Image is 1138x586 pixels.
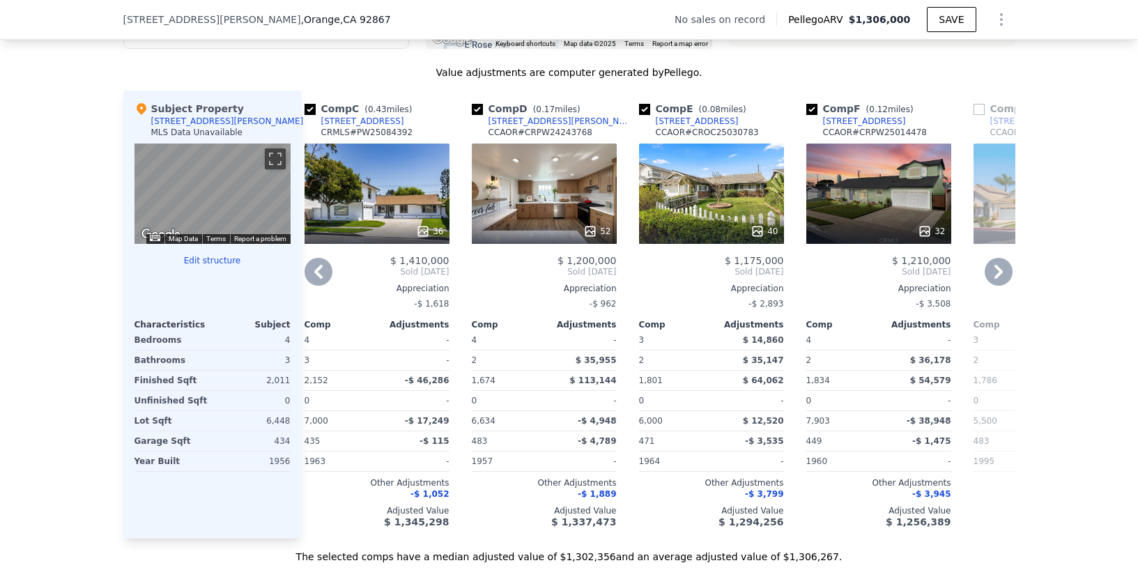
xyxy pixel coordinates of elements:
[743,335,784,345] span: $ 14,860
[639,102,752,116] div: Comp E
[990,116,1073,127] div: [STREET_ADDRESS]
[639,266,784,277] span: Sold [DATE]
[882,391,951,410] div: -
[134,371,210,390] div: Finished Sqft
[639,505,784,516] div: Adjusted Value
[489,116,633,127] div: [STREET_ADDRESS][PERSON_NAME]
[410,489,449,499] span: -$ 1,052
[215,452,291,471] div: 1956
[213,319,291,330] div: Subject
[806,350,876,370] div: 2
[639,319,712,330] div: Comp
[123,13,301,26] span: [STREET_ADDRESS][PERSON_NAME]
[806,102,919,116] div: Comp F
[912,489,951,499] span: -$ 3,945
[134,411,210,431] div: Lot Sqft
[305,452,374,471] div: 1963
[861,105,919,114] span: ( miles)
[564,40,616,47] span: Map data ©2025
[743,376,784,385] span: $ 64,062
[305,505,449,516] div: Adjusted Value
[472,319,544,330] div: Comp
[305,376,328,385] span: 2,152
[472,116,633,127] a: [STREET_ADDRESS][PERSON_NAME]
[974,335,979,345] span: 3
[390,255,449,266] span: $ 1,410,000
[472,283,617,294] div: Appreciation
[134,144,291,244] div: Street View
[806,283,951,294] div: Appreciation
[907,416,951,426] span: -$ 38,948
[215,330,291,350] div: 4
[215,371,291,390] div: 2,011
[472,477,617,488] div: Other Adjustments
[639,376,663,385] span: 1,801
[806,376,830,385] span: 1,834
[472,376,495,385] span: 1,674
[714,391,784,410] div: -
[380,452,449,471] div: -
[472,416,495,426] span: 6,634
[380,350,449,370] div: -
[987,6,1015,33] button: Show Options
[134,102,244,116] div: Subject Property
[748,299,783,309] span: -$ 2,893
[151,127,243,138] div: MLS Data Unavailable
[380,330,449,350] div: -
[712,319,784,330] div: Adjustments
[265,148,286,169] button: Toggle fullscreen view
[305,116,404,127] a: [STREET_ADDRESS]
[420,436,449,446] span: -$ 115
[429,31,475,49] a: Open this area in Google Maps (opens a new window)
[472,335,477,345] span: 4
[788,13,849,26] span: Pellego ARV
[305,283,449,294] div: Appreciation
[823,116,906,127] div: [STREET_ADDRESS]
[974,319,1046,330] div: Comp
[134,431,210,451] div: Garage Sqft
[305,335,310,345] span: 4
[990,127,1095,138] div: CCAOR # CRPW25157648
[305,396,310,406] span: 0
[547,391,617,410] div: -
[340,14,391,25] span: , CA 92867
[547,330,617,350] div: -
[321,116,404,127] div: [STREET_ADDRESS]
[472,350,541,370] div: 2
[639,416,663,426] span: 6,000
[377,319,449,330] div: Adjustments
[886,516,951,527] span: $ 1,256,389
[305,477,449,488] div: Other Adjustments
[806,477,951,488] div: Other Adjustments
[472,396,477,406] span: 0
[414,299,449,309] span: -$ 1,618
[974,505,1118,516] div: Adjusted Value
[206,235,226,242] a: Terms
[536,105,555,114] span: 0.17
[123,539,1015,564] div: The selected comps have a median adjusted value of $1,302,356 and an average adjusted value of $1...
[806,335,812,345] span: 4
[123,65,1015,79] div: Value adjustments are computer generated by Pellego .
[693,105,752,114] span: ( miles)
[215,431,291,451] div: 434
[472,505,617,516] div: Adjusted Value
[489,127,593,138] div: CCAOR # CRPW24243768
[215,350,291,370] div: 3
[151,116,304,127] div: [STREET_ADDRESS][PERSON_NAME]
[138,226,184,244] a: Open this area in Google Maps (opens a new window)
[639,283,784,294] div: Appreciation
[974,283,1118,294] div: Appreciation
[823,127,928,138] div: CCAOR # CRPW25014478
[974,116,1073,127] a: [STREET_ADDRESS]
[974,396,979,406] span: 0
[472,266,617,277] span: Sold [DATE]
[879,319,951,330] div: Adjustments
[134,452,210,471] div: Year Built
[305,350,374,370] div: 3
[974,477,1118,488] div: Other Adjustments
[718,516,783,527] span: $ 1,294,256
[916,299,951,309] span: -$ 3,508
[321,127,413,138] div: CRMLS # PW25084392
[569,376,616,385] span: $ 113,144
[639,396,645,406] span: 0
